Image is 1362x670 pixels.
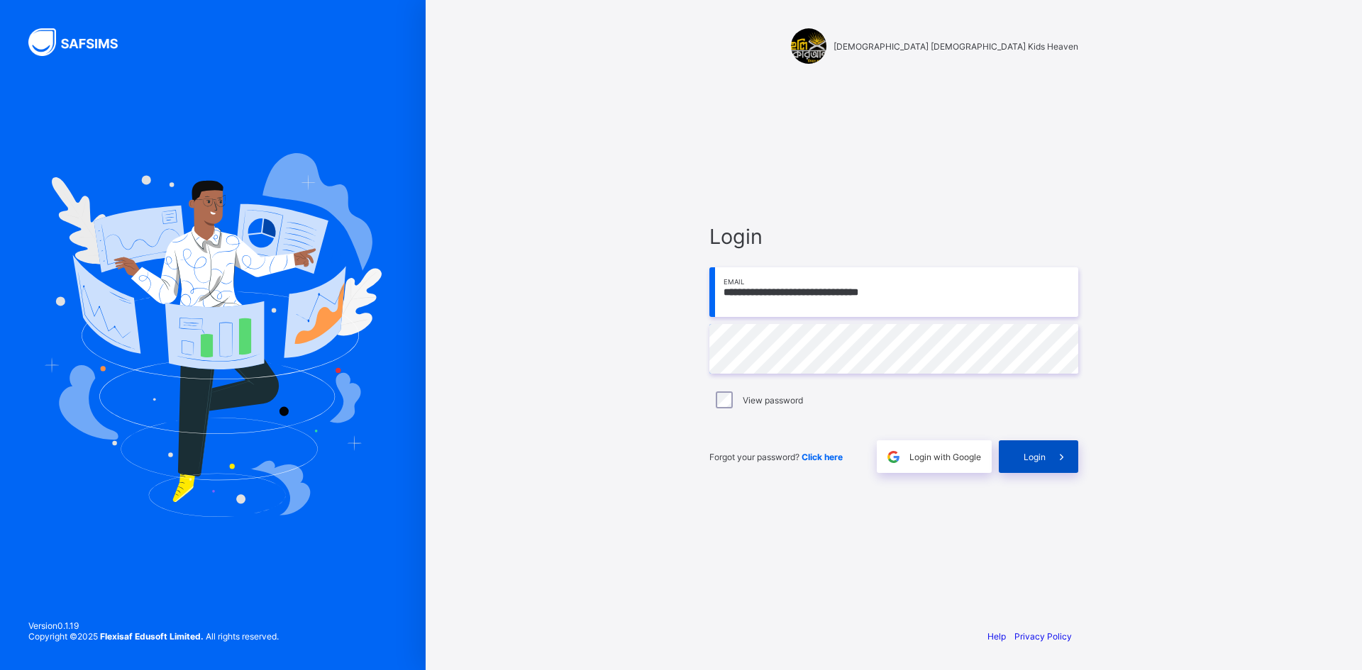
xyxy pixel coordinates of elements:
img: google.396cfc9801f0270233282035f929180a.svg [885,449,902,465]
span: Copyright © 2025 All rights reserved. [28,631,279,642]
span: Login [1024,452,1046,462]
img: Hero Image [44,153,382,516]
label: View password [743,395,803,406]
span: [DEMOGRAPHIC_DATA] [DEMOGRAPHIC_DATA] Kids Heaven [834,41,1078,52]
strong: Flexisaf Edusoft Limited. [100,631,204,642]
span: Login [709,224,1078,249]
a: Click here [802,452,843,462]
span: Version 0.1.19 [28,620,279,631]
a: Privacy Policy [1014,631,1072,642]
span: Login with Google [909,452,981,462]
a: Help [987,631,1006,642]
img: SAFSIMS Logo [28,28,135,56]
span: Forgot your password? [709,452,843,462]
